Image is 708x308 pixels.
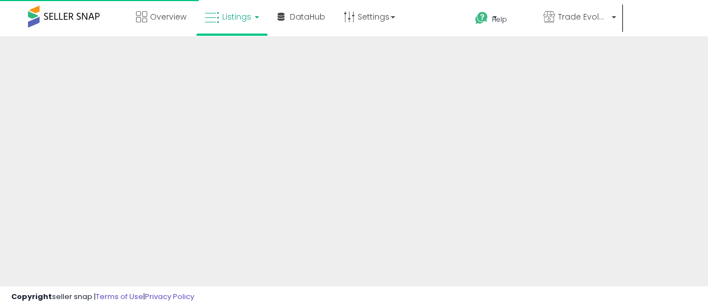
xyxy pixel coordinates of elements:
[290,11,325,22] span: DataHub
[466,3,533,36] a: Help
[96,291,143,302] a: Terms of Use
[492,15,507,24] span: Help
[145,291,194,302] a: Privacy Policy
[11,291,52,302] strong: Copyright
[150,11,186,22] span: Overview
[222,11,251,22] span: Listings
[11,292,194,302] div: seller snap | |
[475,11,489,25] i: Get Help
[558,11,608,22] span: Trade Evolution US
